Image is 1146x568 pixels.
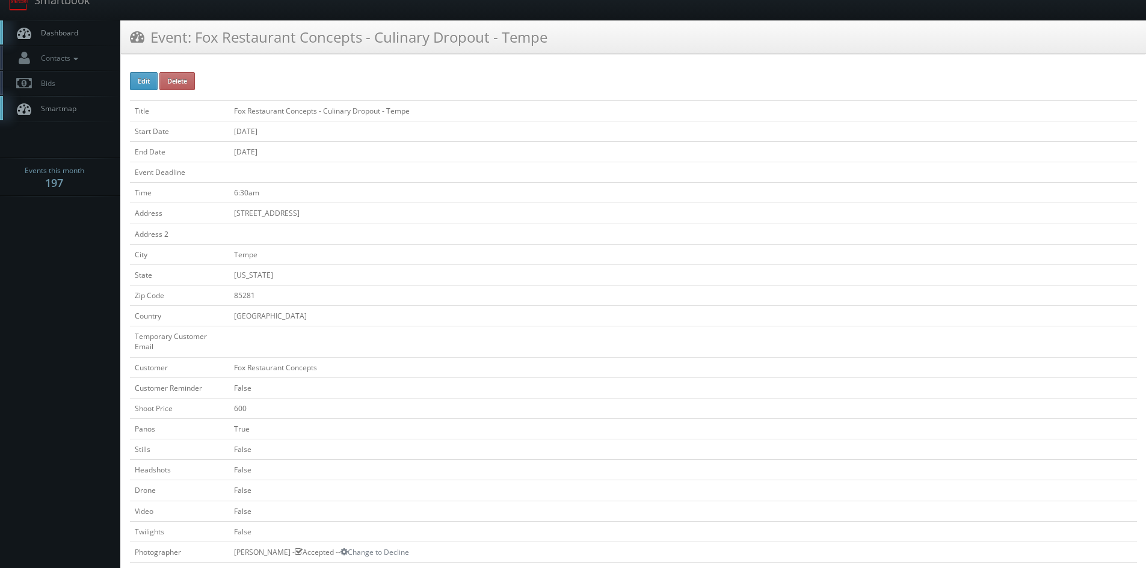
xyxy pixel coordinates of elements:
td: Country [130,306,229,326]
td: Address [130,203,229,224]
td: [PERSON_NAME] - Accepted -- [229,542,1137,562]
td: True [229,418,1137,439]
td: [GEOGRAPHIC_DATA] [229,306,1137,326]
td: State [130,264,229,285]
td: Fox Restaurant Concepts [229,357,1137,377]
td: Start Date [130,121,229,141]
td: End Date [130,141,229,162]
td: Zip Code [130,285,229,305]
td: False [229,439,1137,460]
td: [US_STATE] [229,264,1137,285]
td: Stills [130,439,229,460]
td: Twilights [130,521,229,542]
td: [STREET_ADDRESS] [229,203,1137,224]
td: Customer Reminder [130,377,229,398]
span: Bids [35,78,55,88]
td: Panos [130,418,229,439]
h3: Event: Fox Restaurant Concepts - Culinary Dropout - Tempe [130,26,547,47]
td: 6:30am [229,183,1137,203]
td: False [229,460,1137,480]
span: Contacts [35,53,81,63]
span: Smartmap [35,103,76,114]
td: Time [130,183,229,203]
td: City [130,244,229,264]
td: [DATE] [229,141,1137,162]
td: False [229,377,1137,398]
td: Drone [130,480,229,501]
td: Temporary Customer Email [130,326,229,357]
td: Headshots [130,460,229,480]
td: Address 2 [130,224,229,244]
td: Customer [130,357,229,377]
td: Video [130,501,229,521]
button: Edit [130,72,158,90]
td: 600 [229,398,1137,418]
td: False [229,521,1137,542]
span: Dashboard [35,28,78,38]
td: 85281 [229,285,1137,305]
button: Delete [159,72,195,90]
td: False [229,480,1137,501]
a: Change to Decline [340,547,409,557]
td: Title [130,100,229,121]
td: Photographer [130,542,229,562]
td: False [229,501,1137,521]
td: Tempe [229,244,1137,264]
td: Shoot Price [130,398,229,418]
strong: 197 [45,176,63,190]
span: Events this month [25,165,84,177]
td: [DATE] [229,121,1137,141]
td: Event Deadline [130,162,229,183]
td: Fox Restaurant Concepts - Culinary Dropout - Tempe [229,100,1137,121]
